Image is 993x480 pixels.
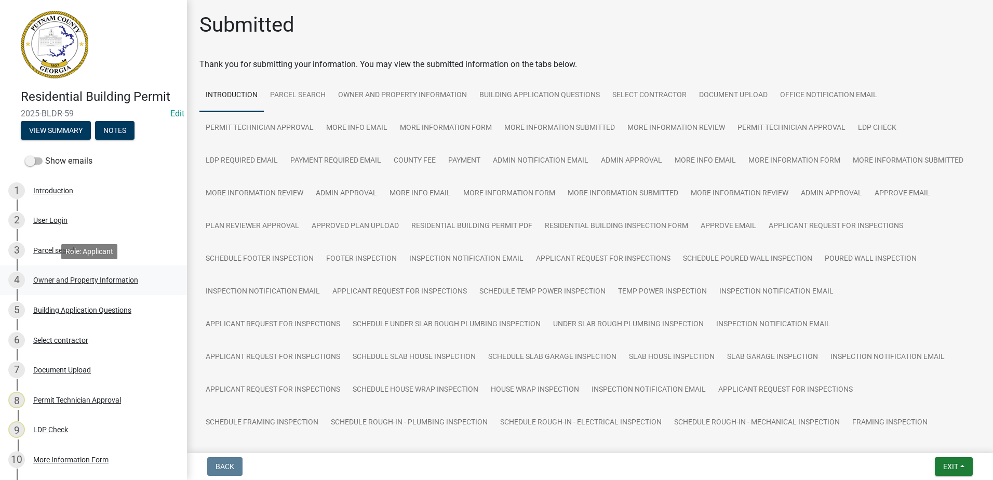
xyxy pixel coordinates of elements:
[818,243,923,276] a: Poured Wall Inspection
[846,406,934,439] a: Framing Inspection
[494,406,668,439] a: Schedule Rough-in - Electrical Inspection
[326,275,473,309] a: Applicant Request for Inspections
[539,210,694,243] a: Residential Building Inspection Form
[21,127,91,135] wm-modal-confirm: Summary
[547,308,710,341] a: Under Slab Rough Plumbing Inspection
[623,341,721,374] a: Slab House Inspection
[199,341,346,374] a: Applicant Request for Inspections
[33,276,138,284] div: Owner and Property Information
[346,374,485,407] a: Schedule House Wrap Inspection
[721,341,824,374] a: Slab Garage Inspection
[61,244,117,259] div: Role: Applicant
[320,243,403,276] a: Footer Inspection
[8,182,25,199] div: 1
[8,392,25,408] div: 8
[207,457,243,476] button: Back
[284,144,387,178] a: Payment Required Email
[33,187,73,194] div: Introduction
[8,212,25,229] div: 2
[473,275,612,309] a: Schedule Temp Power Inspection
[346,308,547,341] a: Schedule Under Slab Rough Plumbing Inspection
[216,462,234,471] span: Back
[852,112,903,145] a: LDP Check
[199,112,320,145] a: Permit Technician Approval
[762,210,909,243] a: Applicant Request for Inspections
[21,11,88,78] img: Putnam County, Georgia
[795,177,868,210] a: Admin Approval
[731,112,852,145] a: Permit Technician Approval
[485,374,585,407] a: House Wrap Inspection
[199,374,346,407] a: Applicant Request for Inspections
[325,406,494,439] a: Schedule Rough-in - Plumbing Inspection
[677,243,818,276] a: Schedule Poured Wall Inspection
[394,112,498,145] a: More Information Form
[693,79,774,112] a: Document Upload
[595,144,668,178] a: Admin Approval
[383,177,457,210] a: More Info Email
[199,177,310,210] a: More Information Review
[561,177,685,210] a: More Information Submitted
[264,79,332,112] a: Parcel search
[95,127,135,135] wm-modal-confirm: Notes
[585,374,712,407] a: Inspection Notification Email
[8,272,25,288] div: 4
[8,242,25,259] div: 3
[943,462,958,471] span: Exit
[457,177,561,210] a: More Information Form
[621,112,731,145] a: More Information Review
[170,109,184,118] a: Edit
[710,308,837,341] a: Inspection Notification Email
[21,89,179,104] h4: Residential Building Permit
[403,243,530,276] a: Inspection Notification Email
[199,144,284,178] a: LDP Required Email
[473,79,606,112] a: Building Application Questions
[612,275,713,309] a: Temp Power Inspection
[199,79,264,112] a: Introduction
[33,337,88,344] div: Select contractor
[935,457,973,476] button: Exit
[8,302,25,318] div: 5
[468,439,609,472] a: Rough-in - Mechanical Inspection
[33,366,91,374] div: Document Upload
[824,341,951,374] a: Inspection Notification Email
[694,210,762,243] a: Approve Email
[199,275,326,309] a: Inspection Notification Email
[668,144,742,178] a: More Info Email
[21,109,166,118] span: 2025-BLDR-59
[868,177,936,210] a: Approve Email
[33,456,109,463] div: More Information Form
[331,439,468,472] a: Rough-in - Electrical Inspection
[405,210,539,243] a: Residential Building Permit PDF
[685,177,795,210] a: More Information Review
[346,341,482,374] a: Schedule Slab House Inspection
[170,109,184,118] wm-modal-confirm: Edit Application Number
[8,362,25,378] div: 7
[199,308,346,341] a: Applicant Request for Inspections
[25,155,92,167] label: Show emails
[199,210,305,243] a: Plan Reviewer Approval
[487,144,595,178] a: Admin Notification Email
[8,421,25,438] div: 9
[8,451,25,468] div: 10
[668,406,846,439] a: Schedule Rough-in - Mechanical Inspection
[530,243,677,276] a: Applicant Request for Inspections
[609,439,735,472] a: Inspection Notification Email
[310,177,383,210] a: Admin Approval
[606,79,693,112] a: Select contractor
[199,439,331,472] a: Rough-in - Plumbing Inspection
[774,79,883,112] a: Office Notification Email
[498,112,621,145] a: More Information Submitted
[8,332,25,349] div: 6
[713,275,840,309] a: Inspection Notification Email
[199,58,981,71] div: Thank you for submitting your information. You may view the submitted information on the tabs below.
[95,121,135,140] button: Notes
[320,112,394,145] a: More Info Email
[735,439,882,472] a: Applicant Request for Inspections
[33,396,121,404] div: Permit Technician Approval
[482,341,623,374] a: Schedule Slab Garage Inspection
[387,144,442,178] a: County Fee
[33,247,77,254] div: Parcel search
[305,210,405,243] a: Approved Plan Upload
[199,12,294,37] h1: Submitted
[33,306,131,314] div: Building Application Questions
